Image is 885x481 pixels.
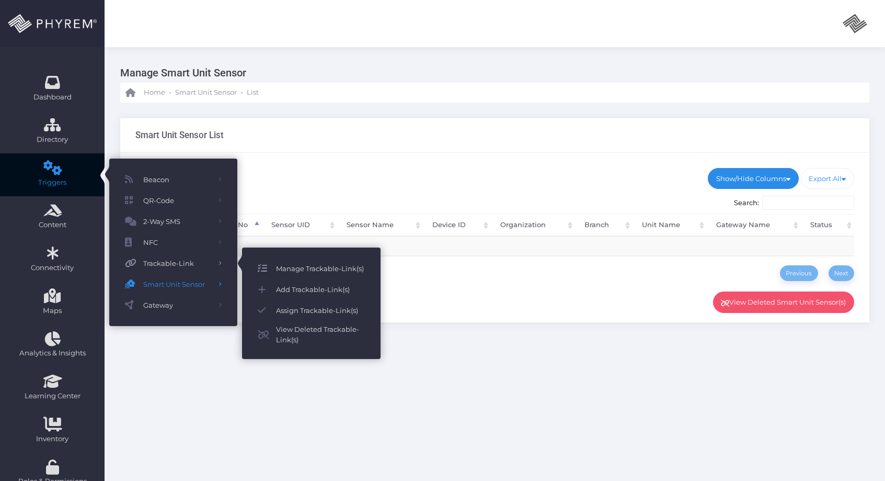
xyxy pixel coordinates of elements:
a: Assign Trackable-Link(s) [242,300,381,321]
span: Smart Unit Sensor [175,87,237,98]
li: - [167,87,173,98]
span: QR-Code [143,194,211,207]
span: Add Trackable-Link(s) [276,283,365,296]
a: Trackable-Link [109,253,237,274]
h3: Manage Smart Unit Sensor [120,63,861,83]
th: No: activate to sort column descending [224,214,262,237]
span: Maps [43,306,62,316]
span: Manage Trackable-Link(s) [276,262,365,275]
a: Beacon [109,169,237,190]
span: Learning Center [7,391,98,401]
span: Content [7,220,98,230]
span: Home [144,87,165,98]
a: View Deleted Trackable-Link(s) [242,321,381,349]
th: Device ID: activate to sort column ascending [423,214,491,237]
span: View Deleted Trackable-Link(s) [276,325,365,345]
span: Triggers [7,177,98,188]
span: Assign Trackable-Link(s) [276,304,365,317]
span: Dashboard [33,92,72,103]
span: Connectivity [7,263,98,273]
a: Gateway [109,295,237,316]
span: Directory [7,135,98,145]
a: Add Trackable-Link(s) [242,279,381,300]
a: QR-Code [109,190,237,211]
a: Manage Trackable-Link(s) [242,258,381,279]
a: View Deleted Smart Unit Sensor(s) [713,292,855,312]
a: Smart Unit Sensor [175,83,237,103]
th: Unit Name: activate to sort column ascending [633,214,706,237]
th: Organization: activate to sort column ascending [491,214,574,237]
span: Trackable-Link [143,256,211,270]
span: Gateway [143,298,211,312]
th: Sensor UID: activate to sort column ascending [262,214,337,237]
a: Home [125,83,165,103]
a: 2-Way SMS [109,211,237,232]
span: List [247,87,259,98]
label: Search: [734,196,855,210]
li: - [239,87,245,98]
a: List [247,83,259,103]
span: Smart Unit Sensor [143,277,211,291]
input: Search: [762,196,854,210]
span: Inventory [7,434,98,444]
span: Analytics & Insights [7,348,98,359]
th: Branch: activate to sort column ascending [575,214,633,237]
a: NFC [109,232,237,253]
span: Beacon [143,173,211,186]
th: Gateway Name: activate to sort column ascending [707,214,801,237]
span: 2-Way SMS [143,215,211,228]
th: Status: activate to sort column ascending [801,214,855,237]
a: Smart Unit Sensor [109,274,237,295]
th: Sensor Name: activate to sort column ascending [337,214,423,237]
a: Show/Hide Columns [708,168,799,189]
span: NFC [143,236,211,249]
h3: Smart Unit Sensor List [135,130,224,140]
a: Export All [801,168,855,189]
td: No data available in table [135,237,855,256]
